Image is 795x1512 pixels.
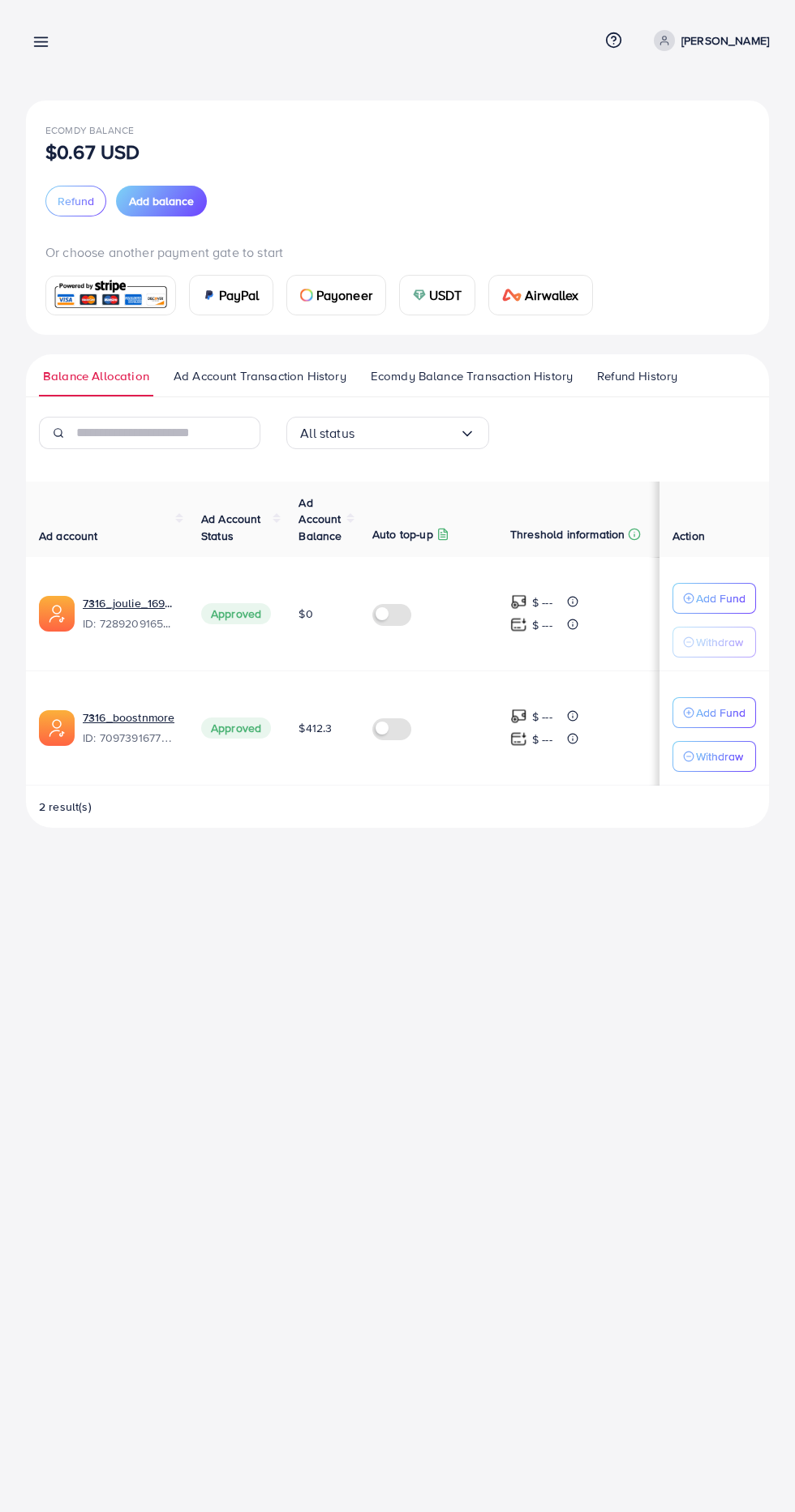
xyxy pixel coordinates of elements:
span: ID: 7289209165787004929 [83,615,175,632]
p: Auto top-up [372,525,433,544]
p: Withdraw [696,632,743,652]
p: $ --- [532,615,552,635]
img: top-up amount [510,708,527,725]
span: Refund History [597,367,677,385]
a: 7316_boostnmore [83,709,174,726]
p: Withdraw [696,747,743,766]
img: card [51,278,170,313]
span: Ad Account Balance [299,495,342,544]
span: Ad account [39,528,98,544]
button: Add Fund [673,583,756,614]
img: top-up amount [510,593,527,610]
a: cardPayoneer [286,275,386,315]
p: Threshold information [510,525,625,544]
img: top-up amount [510,730,527,747]
img: ic-ads-acc.e4c84228.svg [39,596,75,632]
span: Approved [201,717,271,739]
p: Add Fund [696,703,746,722]
img: card [502,289,522,302]
span: Refund [58,193,94,209]
div: <span class='underline'>7316_boostnmore</span></br>7097391677861625857 [83,709,175,747]
span: $0 [299,606,312,622]
span: Payoneer [316,285,372,305]
span: USDT [429,285,462,305]
span: All status [300,421,355,446]
button: Add balance [116,186,207,216]
span: Approved [201,603,271,624]
a: cardUSDT [399,275,476,315]
span: $412.3 [299,720,332,736]
button: Add Fund [673,697,756,728]
span: Add balance [129,193,194,209]
p: Add Fund [696,589,746,608]
button: Withdraw [673,741,756,772]
input: Search for option [355,421,459,446]
a: card [45,276,176,315]
span: PayPal [219,285,260,305]
a: cardPayPal [189,275,273,315]
span: Ecomdy Balance Transaction History [371,367,573,385]
button: Withdraw [673,627,756,657]
a: cardAirwallex [488,275,592,315]
span: Airwallex [525,285,578,305]
img: top-up amount [510,616,527,633]
p: $0.67 USD [45,142,140,161]
span: ID: 7097391677861625857 [83,730,175,746]
p: Or choose another payment gate to start [45,242,750,262]
p: $ --- [532,593,552,612]
p: $ --- [532,707,552,726]
div: Search for option [286,417,489,449]
div: <span class='underline'>7316_joulie_1697151281113</span></br>7289209165787004929 [83,595,175,632]
p: $ --- [532,730,552,749]
a: 7316_joulie_1697151281113 [83,595,175,611]
span: 2 result(s) [39,799,92,815]
span: Ad Account Transaction History [174,367,346,385]
p: [PERSON_NAME] [681,31,769,50]
span: Balance Allocation [43,367,149,385]
img: card [300,289,313,302]
button: Refund [45,186,106,216]
img: card [203,289,216,302]
span: Ad Account Status [201,511,261,543]
span: Ecomdy Balance [45,123,134,137]
img: card [413,289,426,302]
span: Action [673,528,705,544]
img: ic-ads-acc.e4c84228.svg [39,710,75,746]
a: [PERSON_NAME] [647,30,769,51]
